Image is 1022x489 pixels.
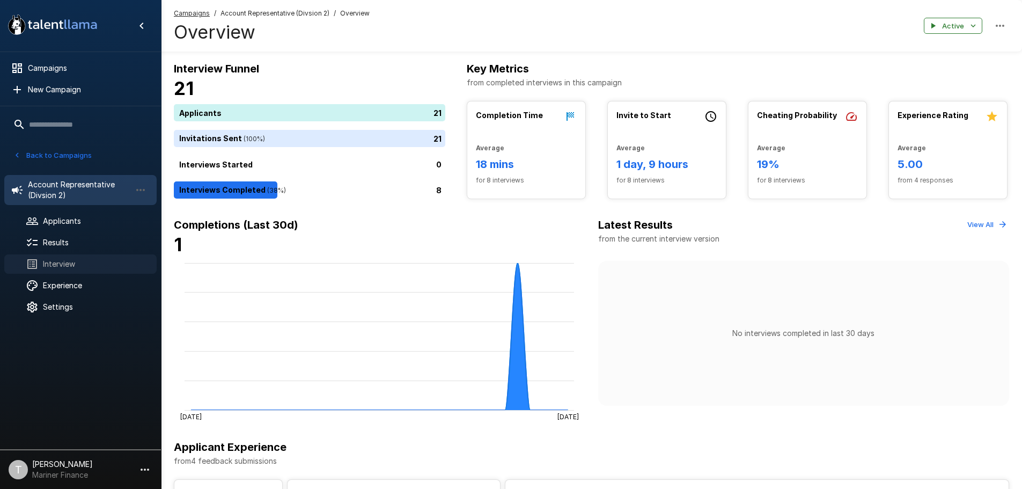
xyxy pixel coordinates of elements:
[433,107,442,119] p: 21
[174,441,286,454] b: Applicant Experience
[616,175,717,186] span: for 8 interviews
[436,159,442,170] p: 0
[757,144,785,152] b: Average
[898,144,926,152] b: Average
[616,156,717,173] h6: 1 day, 9 hours
[174,233,182,256] b: 1
[180,412,202,420] tspan: [DATE]
[433,133,442,144] p: 21
[174,21,370,43] h4: Overview
[598,233,719,244] p: from the current interview version
[616,111,671,120] b: Invite to Start
[334,8,336,19] span: /
[898,175,998,186] span: from 4 responses
[598,218,673,231] b: Latest Results
[476,111,543,120] b: Completion Time
[340,8,370,19] span: Overview
[476,144,504,152] b: Average
[174,77,194,99] b: 21
[732,328,874,339] p: No interviews completed in last 30 days
[757,156,858,173] h6: 19%
[436,185,442,196] p: 8
[174,218,298,231] b: Completions (Last 30d)
[174,456,1009,466] p: from 4 feedback submissions
[220,8,329,19] span: Account Representative (Divsion 2)
[467,62,529,75] b: Key Metrics
[898,156,998,173] h6: 5.00
[898,111,968,120] b: Experience Rating
[757,175,858,186] span: for 8 interviews
[467,77,1009,88] p: from completed interviews in this campaign
[476,156,577,173] h6: 18 mins
[924,18,982,34] button: Active
[757,111,837,120] b: Cheating Probability
[965,216,1009,233] button: View All
[616,144,645,152] b: Average
[476,175,577,186] span: for 8 interviews
[557,412,579,420] tspan: [DATE]
[174,62,259,75] b: Interview Funnel
[214,8,216,19] span: /
[174,9,210,17] u: Campaigns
